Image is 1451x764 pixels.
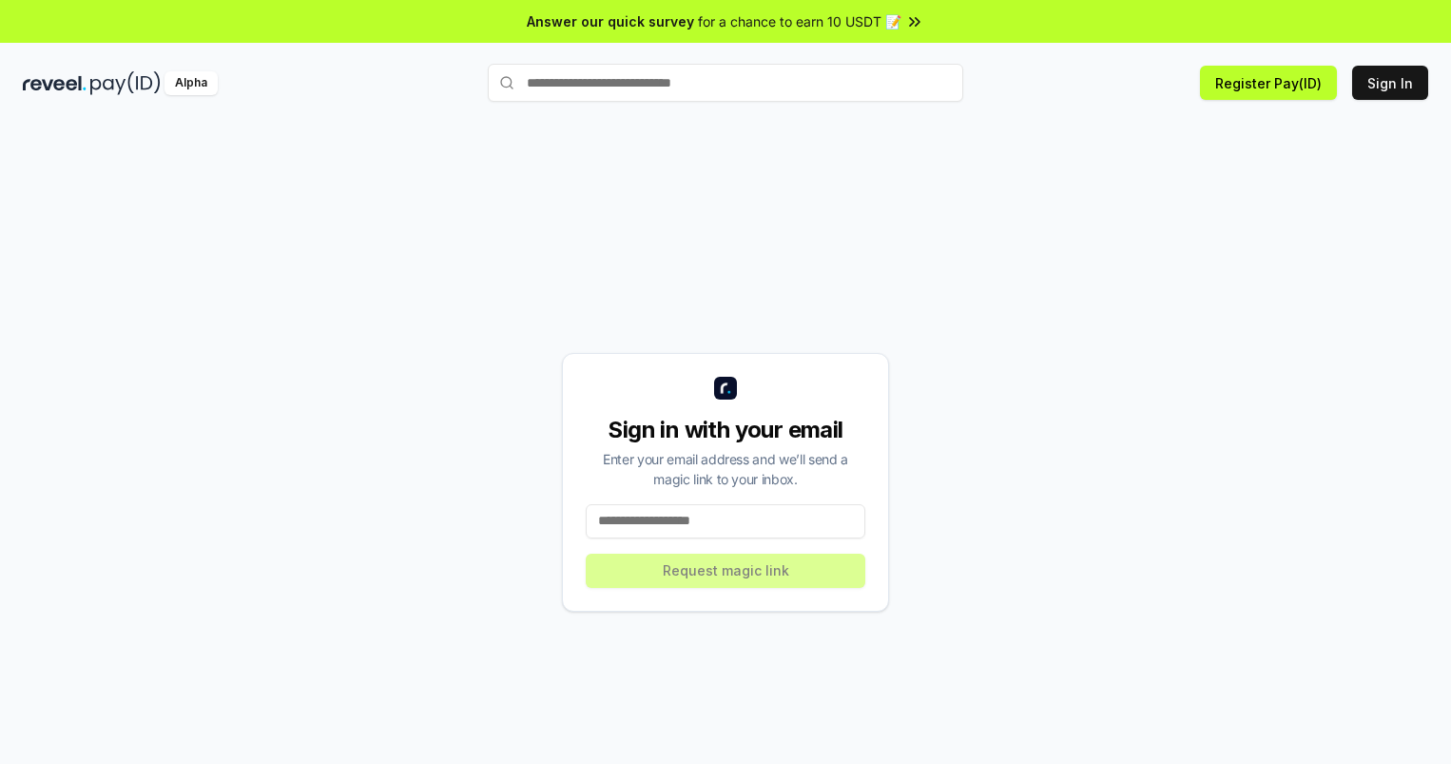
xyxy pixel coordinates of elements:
img: reveel_dark [23,71,87,95]
span: Answer our quick survey [527,11,694,31]
span: for a chance to earn 10 USDT 📝 [698,11,901,31]
div: Enter your email address and we’ll send a magic link to your inbox. [586,449,865,489]
button: Register Pay(ID) [1200,66,1337,100]
button: Sign In [1352,66,1428,100]
img: logo_small [714,377,737,400]
img: pay_id [90,71,161,95]
div: Sign in with your email [586,415,865,445]
div: Alpha [164,71,218,95]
